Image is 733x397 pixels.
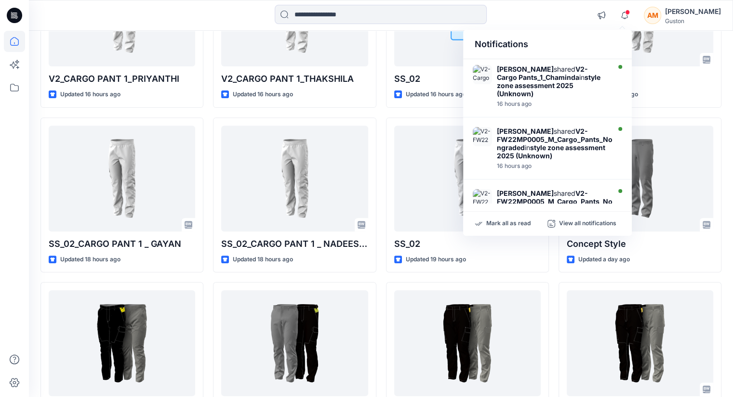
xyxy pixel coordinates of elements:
[497,127,554,135] strong: [PERSON_NAME]
[578,255,630,265] p: Updated a day ago
[463,30,632,59] div: Notifications
[60,255,120,265] p: Updated 18 hours ago
[497,189,613,214] strong: V2-FW22MP0005_M_Cargo_Pants_Nongraded
[567,237,713,251] p: Concept Style
[497,163,616,169] div: Thursday, August 21, 2025 11:36
[221,72,368,86] p: V2_CARGO PANT 1_THAKSHILA
[394,290,541,396] a: 1444_Industrial trouser_PRIYANTHI_final assessment
[665,17,721,25] div: Guston
[497,101,608,107] div: Thursday, August 21, 2025 11:38
[49,290,195,396] a: 1444_Industrial trouser-Lasantha-FINAL ASSINGMENT
[406,255,466,265] p: Updated 19 hours ago
[665,6,721,17] div: [PERSON_NAME]
[486,219,531,228] p: Mark all as read
[497,127,616,160] div: shared in
[394,72,541,86] p: SS_02
[473,65,492,84] img: V2-Cargo Pants_1_Chaminda
[473,127,492,146] img: V2-FW22MP0005_M_Cargo_Pants_Nongraded
[567,290,713,396] a: 1444_Industrial trouser_Chaminda_final assessment
[497,127,613,152] strong: V2-FW22MP0005_M_Cargo_Pants_Nongraded
[406,90,466,100] p: Updated 16 hours ago
[567,126,713,231] a: Concept Style
[497,73,600,98] strong: style zone assessment 2025 (Unknown)
[49,72,195,86] p: V2_CARGO PANT 1_PRIYANTHI
[49,237,195,251] p: SS_02_CARGO PANT 1 _ GAYAN
[559,219,616,228] p: View all notifications
[473,189,492,208] img: V2-FW22MP0005_M_Cargo_Pants_Nongraded
[221,237,368,251] p: SS_02_CARGO PANT 1 _ NADEESHA
[221,126,368,231] a: SS_02_CARGO PANT 1 _ NADEESHA
[60,90,120,100] p: Updated 16 hours ago
[497,65,588,81] strong: V2-Cargo Pants_1_Chaminda
[49,126,195,231] a: SS_02_CARGO PANT 1 _ GAYAN
[497,189,554,197] strong: [PERSON_NAME]
[497,65,554,73] strong: [PERSON_NAME]
[233,255,293,265] p: Updated 18 hours ago
[497,189,616,222] div: shared in
[221,290,368,396] a: 1444_Industry Trousers Stretch_Thakshila_Final
[233,90,293,100] p: Updated 16 hours ago
[567,72,713,86] p: SS_02
[497,65,608,98] div: shared in
[497,143,605,160] strong: style zone assessment 2025 (Unknown)
[644,7,661,24] div: AM
[394,126,541,231] a: SS_02
[394,237,541,251] p: SS_02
